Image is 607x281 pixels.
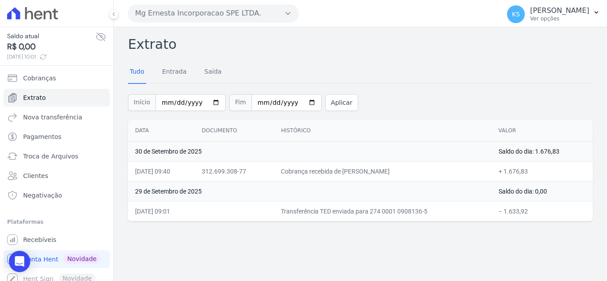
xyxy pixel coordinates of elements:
button: KS [PERSON_NAME] Ver opções [500,2,607,27]
td: Cobrança recebida de [PERSON_NAME] [274,161,491,181]
span: Recebíveis [23,235,56,244]
a: Cobranças [4,69,110,87]
span: Clientes [23,171,48,180]
div: Open Intercom Messenger [9,251,30,272]
span: Pagamentos [23,132,61,141]
span: Conta Hent [23,255,58,264]
span: [DATE] 10:01 [7,53,96,61]
button: Mg Ernesta Incorporacao SPE LTDA. [128,4,299,22]
a: Extrato [4,89,110,107]
a: Entrada [160,61,188,84]
td: 30 de Setembro de 2025 [128,141,491,161]
a: Pagamentos [4,128,110,146]
a: Conta Hent Novidade [4,250,110,268]
th: Valor [491,120,593,142]
td: [DATE] 09:40 [128,161,195,181]
td: Saldo do dia: 1.676,83 [491,141,593,161]
span: Saldo atual [7,32,96,41]
a: Troca de Arquivos [4,147,110,165]
a: Clientes [4,167,110,185]
span: Extrato [23,93,46,102]
span: Cobranças [23,74,56,83]
td: 312.699.308-77 [195,161,274,181]
span: Início [128,94,156,111]
th: Histórico [274,120,491,142]
th: Data [128,120,195,142]
td: Transferência TED enviada para 274 0001 0908136-5 [274,201,491,221]
td: Saldo do dia: 0,00 [491,181,593,201]
td: + 1.676,83 [491,161,593,181]
span: Negativação [23,191,62,200]
span: Troca de Arquivos [23,152,78,161]
span: Nova transferência [23,113,82,122]
a: Saída [203,61,224,84]
a: Nova transferência [4,108,110,126]
p: Ver opções [530,15,589,22]
a: Negativação [4,186,110,204]
td: 29 de Setembro de 2025 [128,181,491,201]
td: [DATE] 09:01 [128,201,195,221]
span: KS [512,11,520,17]
a: Tudo [128,61,146,84]
button: Aplicar [325,94,358,111]
th: Documento [195,120,274,142]
span: Novidade [64,254,100,264]
a: Recebíveis [4,231,110,249]
span: Fim [229,94,252,111]
h2: Extrato [128,34,593,54]
div: Plataformas [7,217,106,227]
span: R$ 0,00 [7,41,96,53]
p: [PERSON_NAME] [530,6,589,15]
td: − 1.633,92 [491,201,593,221]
